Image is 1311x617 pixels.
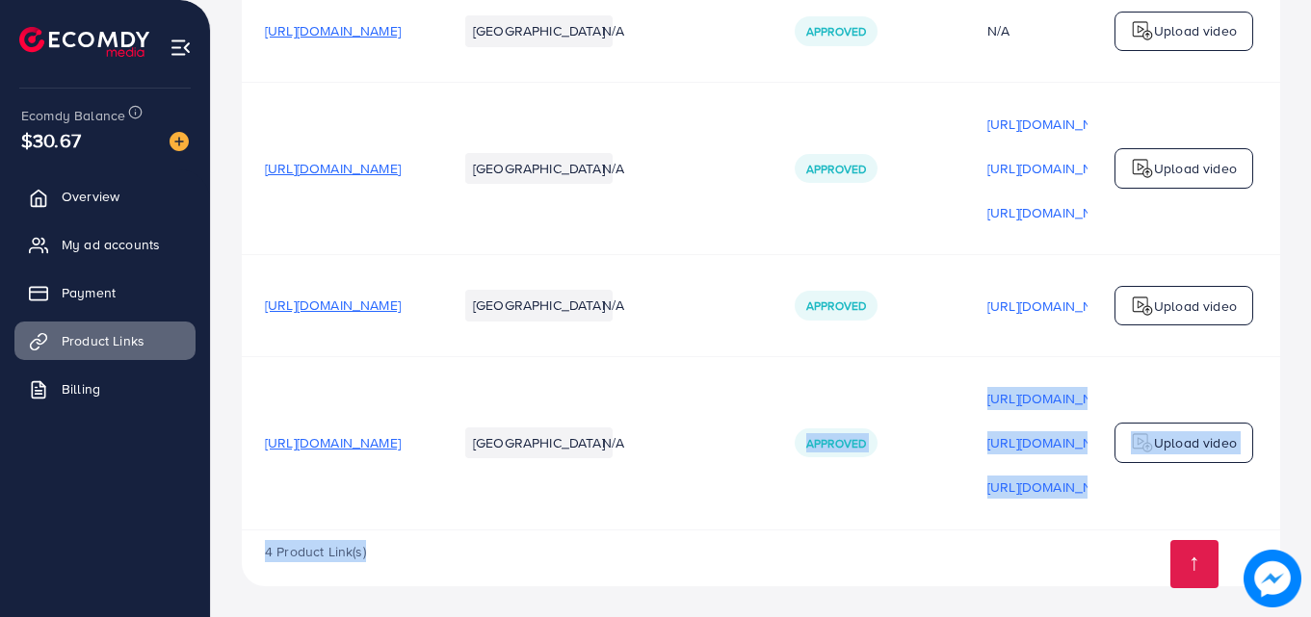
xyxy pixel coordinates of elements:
[1131,295,1154,318] img: logo
[602,159,624,178] span: N/A
[602,296,624,315] span: N/A
[987,113,1123,136] p: [URL][DOMAIN_NAME]
[465,15,613,46] li: [GEOGRAPHIC_DATA]
[265,296,401,315] span: [URL][DOMAIN_NAME]
[987,431,1123,454] p: [URL][DOMAIN_NAME]
[62,235,160,254] span: My ad accounts
[987,295,1123,318] p: [URL][DOMAIN_NAME]
[602,21,624,40] span: N/A
[62,283,116,302] span: Payment
[1154,19,1237,42] p: Upload video
[62,187,119,206] span: Overview
[1244,550,1301,607] img: image
[465,427,613,458] li: [GEOGRAPHIC_DATA]
[265,433,401,452] span: [URL][DOMAIN_NAME]
[806,435,866,451] span: Approved
[1131,157,1154,180] img: logo
[265,21,401,40] span: [URL][DOMAIN_NAME]
[1154,431,1237,454] p: Upload video
[14,370,196,408] a: Billing
[987,476,1123,499] p: [URL][DOMAIN_NAME]
[170,132,189,151] img: image
[465,290,613,321] li: [GEOGRAPHIC_DATA]
[62,331,144,350] span: Product Links
[19,27,149,57] img: logo
[806,23,866,39] span: Approved
[465,153,613,184] li: [GEOGRAPHIC_DATA]
[14,273,196,312] a: Payment
[62,379,100,398] span: Billing
[14,321,196,360] a: Product Links
[602,433,624,452] span: N/A
[1154,295,1237,318] p: Upload video
[14,225,196,264] a: My ad accounts
[987,387,1123,410] p: [URL][DOMAIN_NAME]
[987,21,1123,40] div: N/A
[21,106,125,125] span: Ecomdy Balance
[14,177,196,216] a: Overview
[170,37,192,59] img: menu
[1131,19,1154,42] img: logo
[1154,157,1237,180] p: Upload video
[1131,431,1154,454] img: logo
[806,297,866,314] span: Approved
[21,126,81,154] span: $30.67
[987,201,1123,224] p: [URL][DOMAIN_NAME]
[987,157,1123,180] p: [URL][DOMAIN_NAME]
[265,542,366,561] span: 4 Product Link(s)
[265,159,401,178] span: [URL][DOMAIN_NAME]
[806,161,866,177] span: Approved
